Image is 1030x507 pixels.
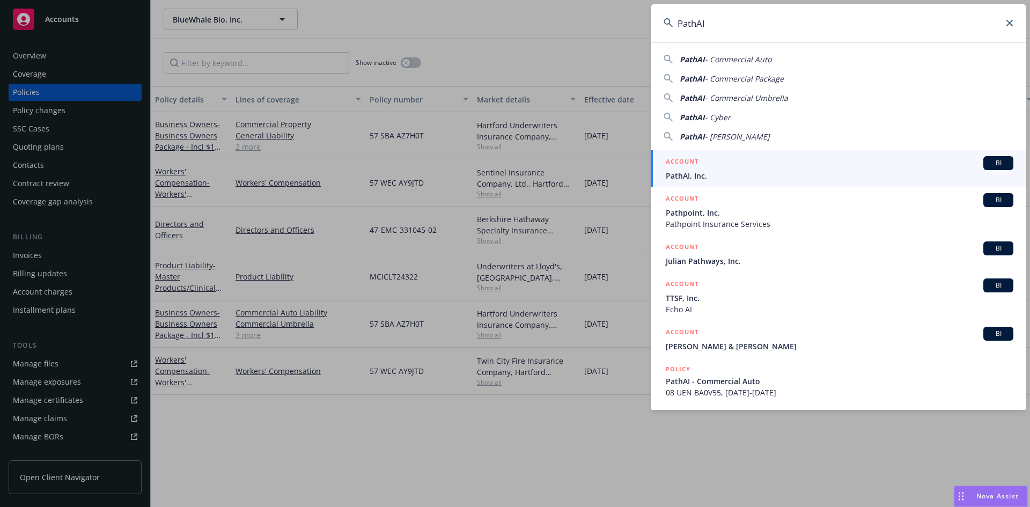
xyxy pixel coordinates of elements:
a: ACCOUNTBITTSF, Inc.Echo AI [651,273,1026,321]
span: PathAI [680,112,705,122]
span: - Cyber [705,112,731,122]
span: - Commercial Package [705,74,784,84]
span: PathAI [680,93,705,103]
span: TTSF, Inc. [666,292,1013,304]
h5: ACCOUNT [666,241,698,254]
h5: ACCOUNT [666,156,698,169]
span: - Commercial Umbrella [705,93,788,103]
span: - [PERSON_NAME] [705,131,770,142]
span: PathAI [680,74,705,84]
span: Pathpoint Insurance Services [666,218,1013,230]
span: BI [988,281,1009,290]
span: BI [988,244,1009,253]
span: PathAI [680,131,705,142]
span: Echo AI [666,304,1013,315]
span: PathAI [680,54,705,64]
h5: ACCOUNT [666,278,698,291]
span: BI [988,158,1009,168]
a: ACCOUNTBIJulian Pathways, Inc. [651,236,1026,273]
span: [PERSON_NAME] & [PERSON_NAME] [666,341,1013,352]
button: Nova Assist [954,486,1028,507]
h5: ACCOUNT [666,193,698,206]
span: PathAI, Inc. [666,170,1013,181]
a: ACCOUNTBIPathpoint, Inc.Pathpoint Insurance Services [651,187,1026,236]
a: POLICYPathAI - Commercial Auto08 UEN BA0V55, [DATE]-[DATE] [651,358,1026,404]
span: PathAI - Commercial Auto [666,376,1013,387]
a: ACCOUNTBIPathAI, Inc. [651,150,1026,187]
h5: ACCOUNT [666,327,698,340]
span: - Commercial Auto [705,54,771,64]
input: Search... [651,4,1026,42]
div: Drag to move [954,486,968,506]
span: Pathpoint, Inc. [666,207,1013,218]
h5: POLICY [666,364,690,374]
span: 08 UEN BA0V55, [DATE]-[DATE] [666,387,1013,398]
span: Julian Pathways, Inc. [666,255,1013,267]
a: ACCOUNTBI[PERSON_NAME] & [PERSON_NAME] [651,321,1026,358]
span: BI [988,329,1009,339]
span: Nova Assist [976,491,1019,501]
span: BI [988,195,1009,205]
